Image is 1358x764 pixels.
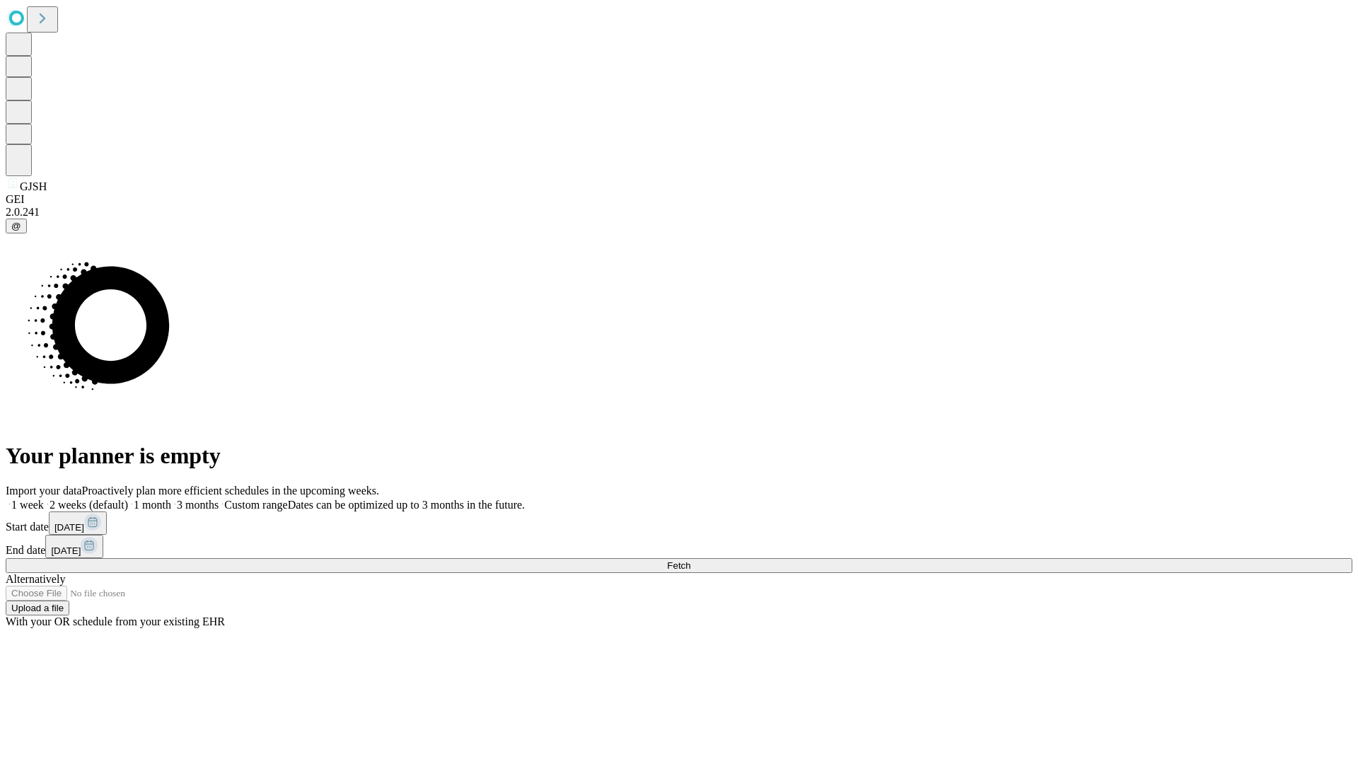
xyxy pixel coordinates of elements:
span: @ [11,221,21,231]
h1: Your planner is empty [6,443,1352,469]
span: 2 weeks (default) [50,499,128,511]
span: [DATE] [51,545,81,556]
div: GEI [6,193,1352,206]
button: [DATE] [45,535,103,558]
span: Custom range [224,499,287,511]
button: Fetch [6,558,1352,573]
div: Start date [6,511,1352,535]
span: [DATE] [54,522,84,533]
button: @ [6,219,27,233]
div: End date [6,535,1352,558]
span: Import your data [6,485,82,497]
span: GJSH [20,180,47,192]
span: Dates can be optimized up to 3 months in the future. [288,499,525,511]
span: 3 months [177,499,219,511]
span: Alternatively [6,573,65,585]
div: 2.0.241 [6,206,1352,219]
button: Upload a file [6,601,69,615]
span: 1 week [11,499,44,511]
span: With your OR schedule from your existing EHR [6,615,225,627]
span: Proactively plan more efficient schedules in the upcoming weeks. [82,485,379,497]
span: Fetch [667,560,690,571]
button: [DATE] [49,511,107,535]
span: 1 month [134,499,171,511]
